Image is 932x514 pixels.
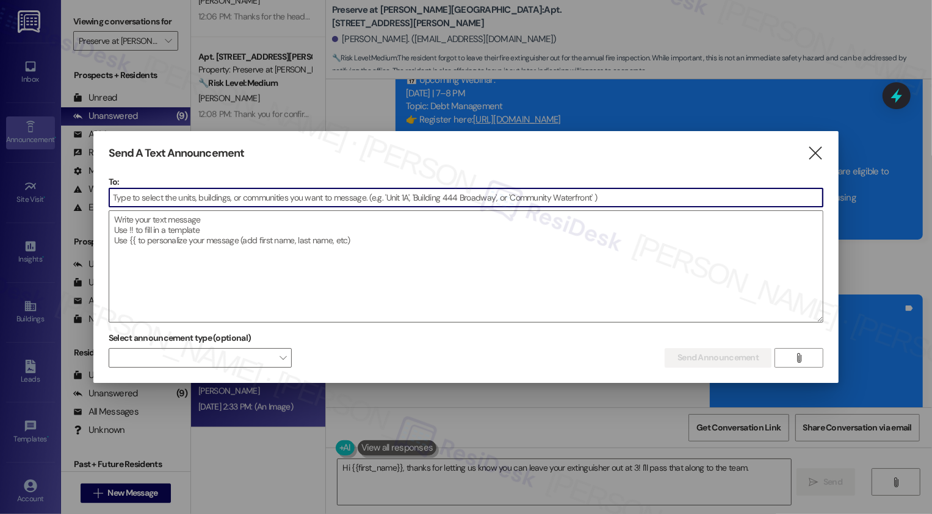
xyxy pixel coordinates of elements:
[109,188,823,207] input: Type to select the units, buildings, or communities you want to message. (e.g. 'Unit 1A', 'Buildi...
[109,146,244,160] h3: Send A Text Announcement
[665,348,771,368] button: Send Announcement
[109,176,824,188] p: To:
[795,353,804,363] i: 
[807,147,824,160] i: 
[677,351,759,364] span: Send Announcement
[109,329,251,348] label: Select announcement type (optional)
